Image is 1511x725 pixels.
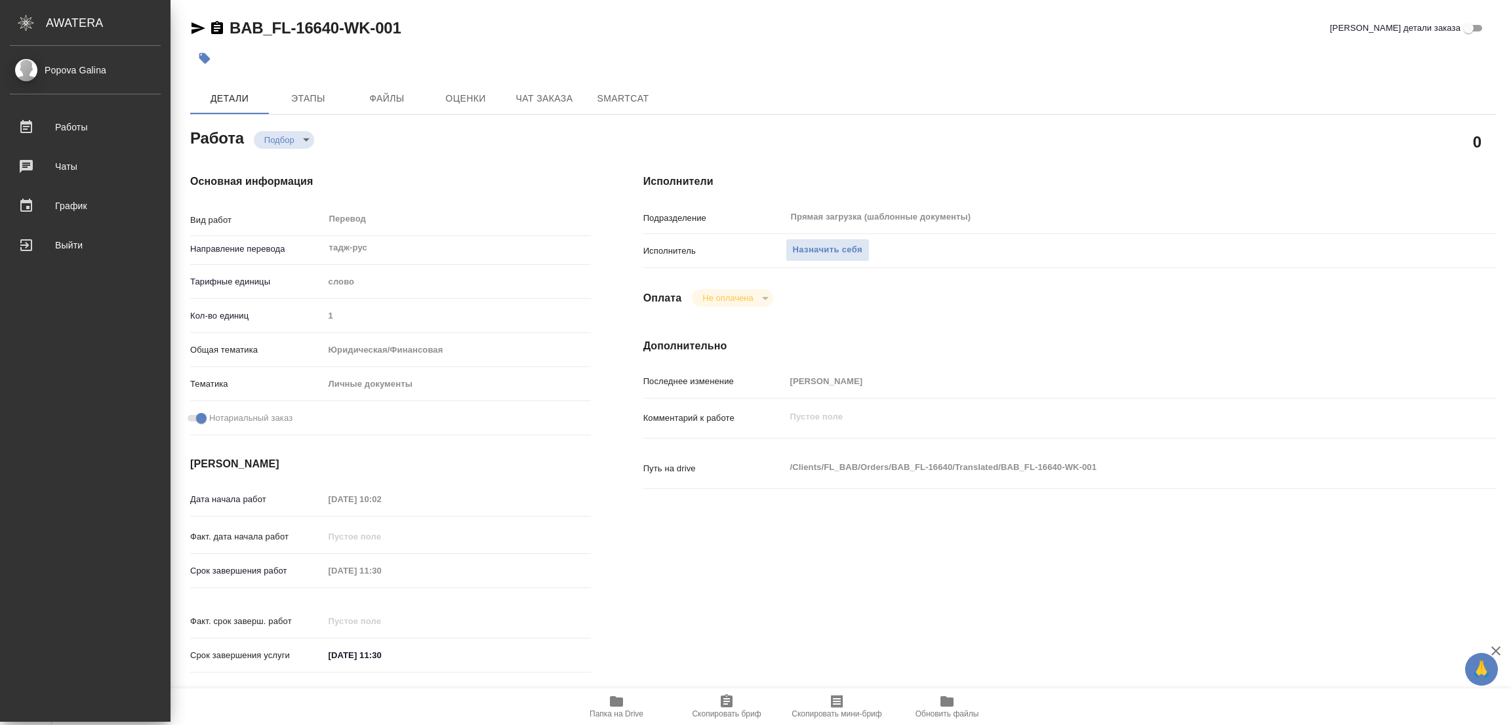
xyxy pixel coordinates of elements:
h2: 0 [1473,130,1481,153]
span: Скопировать бриф [692,709,761,718]
h4: [PERSON_NAME] [190,456,591,472]
span: Файлы [355,90,418,107]
button: Скопировать ссылку для ЯМессенджера [190,20,206,36]
span: Этапы [277,90,340,107]
input: Пустое поле [786,372,1426,391]
span: 🙏 [1470,656,1493,683]
span: Назначить себя [793,243,862,258]
p: Исполнитель [643,245,786,258]
h4: Дополнительно [643,338,1497,354]
button: Скопировать мини-бриф [782,688,892,725]
h2: Работа [190,125,244,149]
p: Тарифные единицы [190,275,324,288]
span: [PERSON_NAME] детали заказа [1330,22,1461,35]
p: Факт. срок заверш. работ [190,615,324,628]
p: Направление перевода [190,243,324,256]
button: Назначить себя [786,239,870,262]
span: Обновить файлы [916,709,979,718]
button: Папка на Drive [561,688,672,725]
span: Чат заказа [513,90,576,107]
div: слово [324,271,591,293]
a: Выйти [3,229,167,262]
h4: Основная информация [190,174,591,189]
input: Пустое поле [324,306,591,325]
div: Личные документы [324,373,591,395]
p: Тематика [190,378,324,391]
button: 🙏 [1465,653,1498,686]
div: Юридическая/Финансовая [324,339,591,361]
span: Папка на Drive [590,709,643,718]
p: Факт. дата начала работ [190,530,324,543]
p: Вид работ [190,214,324,227]
span: Детали [198,90,261,107]
span: Нотариальный заказ [209,412,292,425]
button: Обновить файлы [892,688,1002,725]
button: Добавить тэг [190,44,219,73]
input: Пустое поле [324,612,439,631]
div: Popova Galina [10,63,161,77]
p: Подразделение [643,212,786,225]
span: Оценки [434,90,497,107]
div: График [10,196,161,216]
div: AWATERA [46,10,171,36]
p: Путь на drive [643,462,786,475]
div: Подбор [692,289,773,307]
input: Пустое поле [324,490,439,509]
button: Скопировать бриф [672,688,782,725]
input: ✎ Введи что-нибудь [324,646,439,665]
div: Подбор [254,131,314,149]
span: Скопировать мини-бриф [792,709,881,718]
h4: Исполнители [643,174,1497,189]
a: График [3,189,167,222]
button: Не оплачена [698,292,757,304]
textarea: /Clients/FL_BAB/Orders/BAB_FL-16640/Translated/BAB_FL-16640-WK-001 [786,456,1426,479]
span: SmartCat [592,90,655,107]
a: Работы [3,111,167,144]
input: Пустое поле [324,527,439,546]
div: Работы [10,117,161,137]
p: Срок завершения работ [190,564,324,578]
p: Кол-во единиц [190,309,324,323]
p: Срок завершения услуги [190,649,324,662]
button: Скопировать ссылку [209,20,225,36]
div: Чаты [10,157,161,176]
a: Чаты [3,150,167,183]
p: Комментарий к работе [643,412,786,425]
p: Последнее изменение [643,375,786,388]
p: Общая тематика [190,343,324,357]
p: Дата начала работ [190,493,324,506]
button: Подбор [260,134,298,146]
div: Выйти [10,235,161,255]
input: Пустое поле [324,561,439,580]
h4: Оплата [643,290,682,306]
a: BAB_FL-16640-WK-001 [230,19,401,37]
